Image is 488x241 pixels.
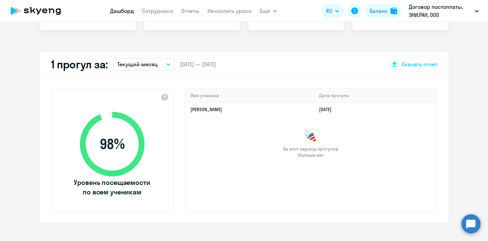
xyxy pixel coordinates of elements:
[326,7,332,15] span: RU
[321,4,344,18] button: RU
[409,3,472,19] p: Договор постоплаты, ЭНИ.РАН, ООО
[190,106,222,113] a: [PERSON_NAME]
[282,146,339,158] span: За этот период прогулов больше нет
[73,178,151,197] span: Уровень посещаемости по всем ученикам
[260,4,277,18] button: Ещё
[390,7,397,14] img: balance
[319,106,337,113] a: [DATE]
[304,130,318,143] img: congrats
[207,7,252,14] a: Начислить уроки
[370,7,388,15] div: Баланс
[51,57,108,71] h2: 1 прогул за:
[180,61,216,68] span: [DATE] — [DATE]
[314,89,436,103] th: Дата прогула
[73,136,151,152] span: 98 %
[142,7,173,14] a: Сотрудники
[185,89,314,103] th: Имя ученика
[181,7,199,14] a: Отчеты
[402,61,437,68] span: Скачать отчет
[110,7,134,14] a: Дашборд
[366,4,401,18] button: Балансbalance
[117,60,158,68] p: Текущий месяц
[405,3,482,19] button: Договор постоплаты, ЭНИ.РАН, ООО
[260,7,270,15] span: Ещё
[113,58,174,71] button: Текущий месяц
